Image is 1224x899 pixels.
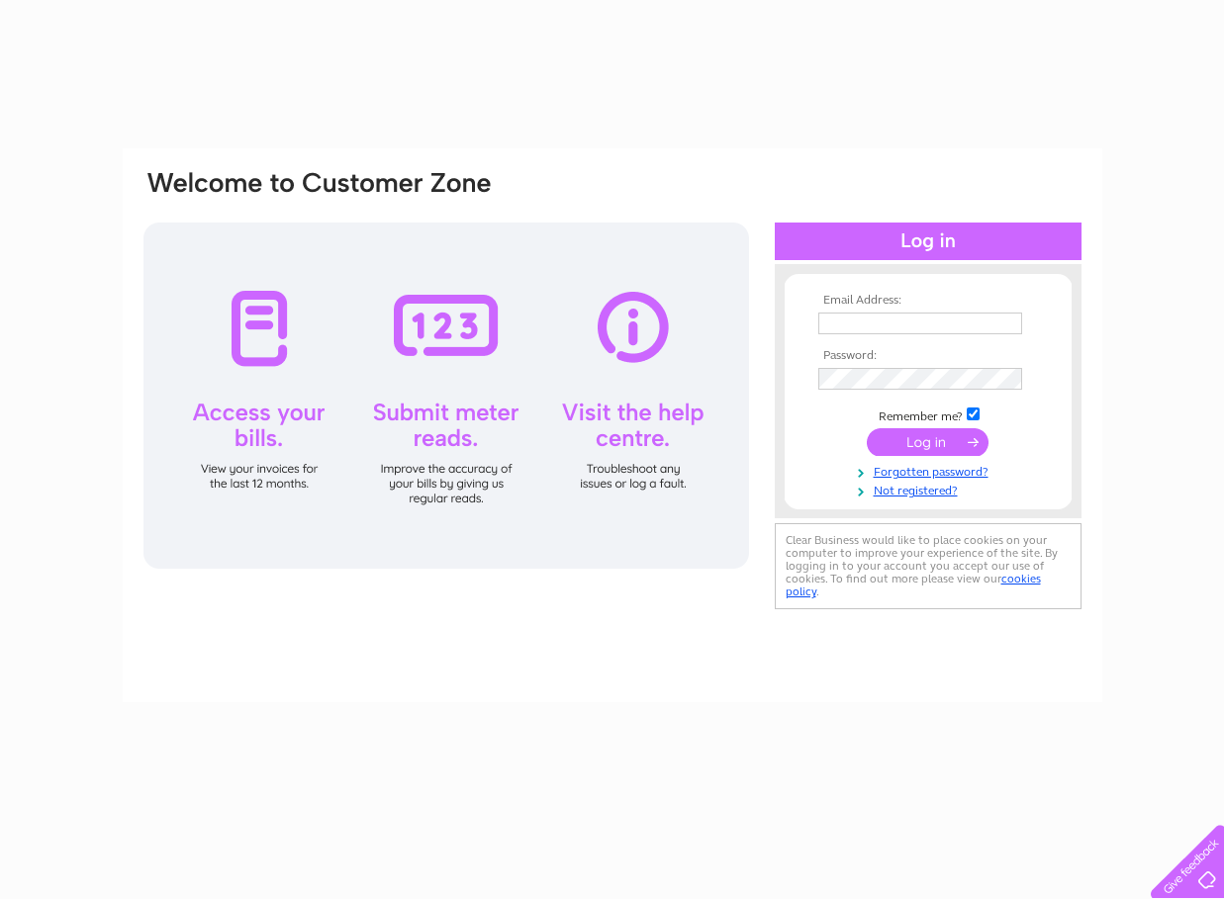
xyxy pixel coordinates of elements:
[786,572,1041,598] a: cookies policy
[818,480,1043,498] a: Not registered?
[775,523,1082,609] div: Clear Business would like to place cookies on your computer to improve your experience of the sit...
[867,428,989,456] input: Submit
[813,294,1043,308] th: Email Address:
[813,349,1043,363] th: Password:
[813,405,1043,424] td: Remember me?
[818,461,1043,480] a: Forgotten password?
